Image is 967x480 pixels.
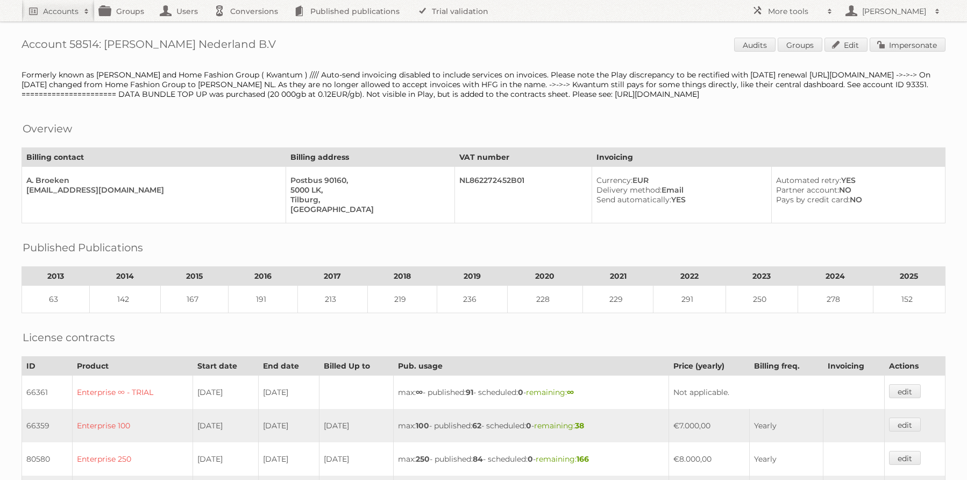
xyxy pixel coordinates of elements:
[582,286,653,313] td: 229
[873,286,945,313] td: 152
[394,376,669,410] td: max: - published: - scheduled: -
[416,387,423,397] strong: ∞
[319,357,394,376] th: Billed Up to
[776,185,936,195] div: NO
[298,267,367,286] th: 2017
[90,286,161,313] td: 142
[22,286,90,313] td: 63
[290,175,446,185] div: Postbus 90160,
[290,185,446,195] div: 5000 LK,
[528,454,533,464] strong: 0
[26,185,277,195] div: [EMAIL_ADDRESS][DOMAIN_NAME]
[508,286,583,313] td: 228
[859,6,929,17] h2: [PERSON_NAME]
[653,286,726,313] td: 291
[734,38,776,52] a: Audits
[526,421,531,430] strong: 0
[596,175,763,185] div: EUR
[290,195,446,204] div: Tilburg,
[229,286,298,313] td: 191
[726,286,798,313] td: 250
[596,195,671,204] span: Send automatically:
[889,418,921,432] a: edit
[776,195,936,204] div: NO
[90,267,161,286] th: 2014
[319,409,394,442] td: [DATE]
[596,185,763,195] div: Email
[259,442,319,476] td: [DATE]
[26,175,277,185] div: A. Broeken
[416,421,429,430] strong: 100
[394,442,669,476] td: max: - published: - scheduled: -
[193,409,259,442] td: [DATE]
[582,267,653,286] th: 2021
[592,148,945,167] th: Invoicing
[161,286,229,313] td: 167
[596,195,763,204] div: YES
[823,357,885,376] th: Invoicing
[778,38,822,52] a: Groups
[776,195,850,204] span: Pays by credit card:
[577,454,589,464] strong: 166
[824,38,868,52] a: Edit
[22,376,73,410] td: 66361
[472,421,481,430] strong: 62
[72,442,193,476] td: Enterprise 250
[653,267,726,286] th: 2022
[394,357,669,376] th: Pub. usage
[889,384,921,398] a: edit
[596,185,662,195] span: Delivery method:
[466,387,473,397] strong: 91
[437,286,508,313] td: 236
[669,376,884,410] td: Not applicable.
[23,239,143,256] h2: Published Publications
[22,148,286,167] th: Billing contact
[22,409,73,442] td: 66359
[193,376,259,410] td: [DATE]
[596,175,632,185] span: Currency:
[750,409,823,442] td: Yearly
[22,357,73,376] th: ID
[161,267,229,286] th: 2015
[870,38,945,52] a: Impersonate
[776,175,936,185] div: YES
[290,204,446,214] div: [GEOGRAPHIC_DATA]
[889,451,921,465] a: edit
[22,38,945,54] h1: Account 58514: [PERSON_NAME] Nederland B.V
[885,357,945,376] th: Actions
[367,286,437,313] td: 219
[669,409,749,442] td: €7.000,00
[319,442,394,476] td: [DATE]
[669,442,749,476] td: €8.000,00
[22,442,73,476] td: 80580
[416,454,430,464] strong: 250
[575,421,584,430] strong: 38
[473,454,483,464] strong: 84
[768,6,822,17] h2: More tools
[72,409,193,442] td: Enterprise 100
[536,454,589,464] span: remaining:
[776,175,841,185] span: Automated retry:
[229,267,298,286] th: 2016
[798,286,873,313] td: 278
[367,267,437,286] th: 2018
[72,357,193,376] th: Product
[750,357,823,376] th: Billing freq.
[798,267,873,286] th: 2024
[526,387,574,397] span: remaining:
[23,329,115,345] h2: License contracts
[259,409,319,442] td: [DATE]
[669,357,749,376] th: Price (yearly)
[455,148,592,167] th: VAT number
[259,357,319,376] th: End date
[726,267,798,286] th: 2023
[508,267,583,286] th: 2020
[43,6,79,17] h2: Accounts
[437,267,508,286] th: 2019
[22,70,945,99] div: Formerly known as [PERSON_NAME] and Home Fashion Group ( Kwantum ) //// Auto-send invoicing disab...
[776,185,839,195] span: Partner account:
[534,421,584,430] span: remaining:
[259,376,319,410] td: [DATE]
[873,267,945,286] th: 2025
[567,387,574,397] strong: ∞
